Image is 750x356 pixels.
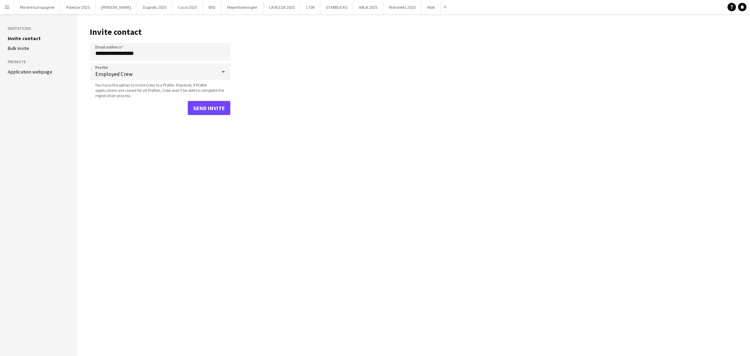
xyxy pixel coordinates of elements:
button: Mejeriforeningen [222,0,263,14]
h3: Promote [8,59,70,65]
h3: Invitations [8,25,70,32]
button: Dagrofa 2025 [137,0,172,14]
button: L'OR [301,0,320,14]
span: Employed Crew [95,70,216,77]
a: Bulk invite [8,45,29,51]
button: STARBUCKS [320,0,353,14]
button: LAVAZZA 2025 [263,0,301,14]
button: [PERSON_NAME] [96,0,137,14]
a: Invite contact [8,35,41,42]
button: Cocio 2025 [172,0,203,14]
button: Send invite [188,101,230,115]
button: ARLA 2025 [353,0,383,14]
h1: Invite contact [90,27,230,37]
a: Application webpage [8,69,52,75]
button: Wolt [422,0,441,14]
button: Polestar 2025 [60,0,96,14]
button: BYD [203,0,222,14]
span: You have the option to invite Crew to a Profile. However, if Profile applications are closed for ... [90,82,230,98]
button: Mindre kampagner [14,0,60,14]
button: Mondeléz 2025 [383,0,422,14]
